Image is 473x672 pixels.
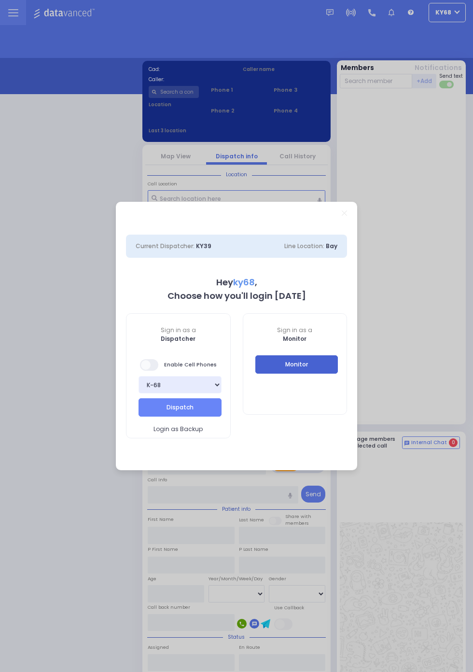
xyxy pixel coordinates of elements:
span: Bay [326,242,337,250]
button: Monitor [255,355,338,374]
span: Sign in as a [243,326,347,335]
span: ky68 [233,276,255,288]
span: Login as Backup [153,425,203,434]
span: Current Dispatcher: [136,242,195,250]
span: KY39 [196,242,211,250]
b: Monitor [283,335,306,343]
b: Hey , [216,276,257,288]
span: Enable Cell Phones [140,358,217,372]
button: Dispatch [139,398,222,417]
b: Dispatcher [161,335,195,343]
b: Choose how you'll login [DATE] [167,290,306,302]
a: Close [342,210,347,216]
span: Sign in as a [126,326,230,335]
span: Line Location: [284,242,324,250]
